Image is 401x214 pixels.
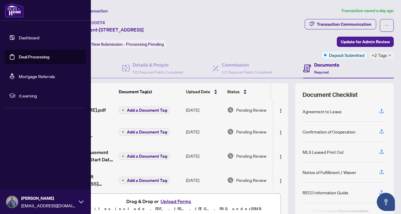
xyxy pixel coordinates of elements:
td: [DATE] [184,100,225,120]
img: Document Status [227,177,234,183]
h4: Documents [314,61,339,68]
td: [DATE] [184,168,225,192]
span: 50074 [91,20,105,25]
img: Document Status [227,153,234,159]
button: Add a Document Tag [119,107,170,114]
img: Document Status [227,107,234,113]
span: Add a Document Tag [127,130,167,134]
article: Transaction saved a day ago [341,7,394,14]
span: down [388,54,391,57]
img: Profile Icon [6,196,18,208]
td: [DATE] [184,120,225,144]
span: Pending Review [236,128,267,135]
span: Pending Review [236,177,267,183]
button: Logo [276,105,286,115]
div: MLS Leased Print Out [303,149,344,155]
span: Add a Document Tag [127,108,167,112]
button: Add a Document Tag [119,106,170,114]
span: Document Checklist [303,91,358,99]
span: Status [227,88,240,95]
img: Logo [278,154,283,159]
button: Add a Document Tag [119,177,170,184]
a: Mortgage Referrals [19,74,55,79]
h4: Details & People [133,61,183,68]
div: Confirmation of Cooperation [303,128,356,135]
button: Logo [276,151,286,161]
div: Agreement to Lease [303,108,342,115]
button: Logo [276,127,286,137]
button: Upload Forms [159,197,193,205]
span: [PERSON_NAME] [21,195,76,202]
div: RECO Information Guide [303,189,348,196]
span: Deposit Submitted [329,52,364,58]
span: plus [121,179,124,182]
span: plus [121,155,124,158]
td: [DATE] [184,144,225,168]
span: [EMAIL_ADDRESS][DOMAIN_NAME] [21,202,76,209]
div: Transaction Communication [317,19,371,29]
span: View Transaction [75,8,108,14]
th: Upload Date [184,83,225,100]
button: Update for Admin Review [337,37,394,47]
th: Status [225,83,276,100]
img: Logo [278,108,283,113]
span: New Submission - Processing Pending [91,41,164,47]
button: Logo [276,175,286,185]
a: Deal Processing [19,54,49,60]
div: Notice of Fulfillment / Waiver [303,169,356,176]
span: Drag & Drop or [126,197,193,205]
th: Document Tag(s) [116,83,184,100]
span: Upload Date [186,88,210,95]
img: Document Status [227,128,234,135]
span: Required [314,70,329,74]
span: Pending Review [236,107,267,113]
div: Status: [75,40,166,48]
img: Logo [278,179,283,183]
span: Basement-[STREET_ADDRESS] [75,26,144,33]
button: Add a Document Tag [119,153,170,160]
img: Logo [278,130,283,135]
span: +2 Tags [372,52,387,59]
button: Transaction Communication [305,19,376,29]
button: Add a Document Tag [119,152,170,160]
span: rLearning [19,92,82,99]
img: logo [5,3,24,18]
span: plus [121,130,124,133]
p: Supported files include .PDF, .JPG, .JPEG, .PNG under 25 MB [43,205,277,212]
a: Dashboard [19,35,39,40]
span: 1/1 Required Fields Completed [222,70,272,74]
span: Pending Review [236,153,267,159]
span: ellipsis [385,23,389,28]
span: plus [121,109,124,112]
span: Add a Document Tag [127,154,167,158]
span: Add a Document Tag [127,178,167,183]
span: 2/2 Required Fields Completed [133,70,183,74]
button: Add a Document Tag [119,128,170,136]
span: Update for Admin Review [341,37,390,47]
h4: Commission [222,61,272,68]
button: Open asap [377,193,395,211]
